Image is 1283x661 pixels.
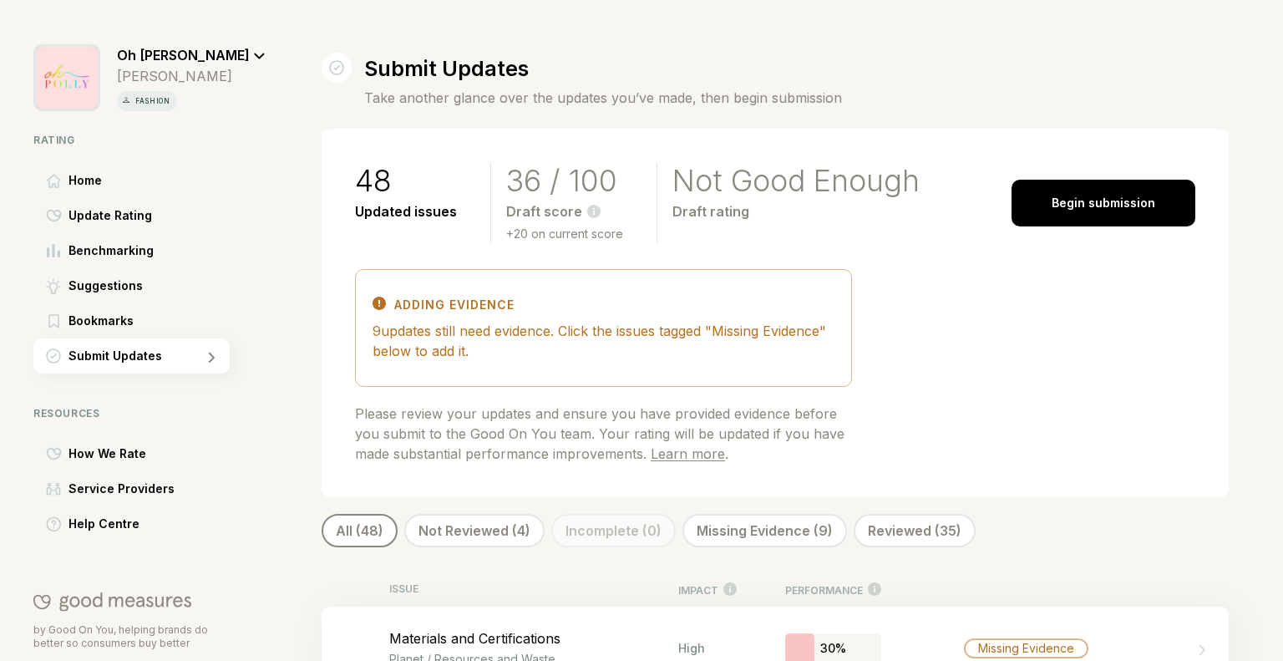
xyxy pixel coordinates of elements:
img: Good On You [33,592,191,612]
div: Adding Evidence [394,295,515,315]
a: Update RatingUpdate Rating [33,198,266,233]
p: Materials and Certifications [389,630,678,647]
a: Learn more [651,445,725,462]
span: Benchmarking [68,241,154,261]
div: [PERSON_NAME] [117,68,266,84]
h4: Take another glance over the updates you’ve made, then begin submission [364,88,842,108]
div: Draft rating [672,203,920,220]
span: Home [68,170,102,191]
img: Service Providers [46,482,61,496]
img: Submit Updates [46,348,61,364]
span: Submit Updates [68,346,162,366]
div: ISSUE [389,582,678,597]
div: 48 [355,162,457,199]
span: Bookmarks [68,311,134,331]
a: HomeHome [33,163,266,198]
img: Home [47,174,61,188]
div: Missing Evidence [964,638,1088,658]
div: Draft score [506,203,623,220]
div: IMPACT [678,582,737,597]
span: Oh [PERSON_NAME] [117,47,250,64]
iframe: Website support platform help button [1209,587,1266,644]
div: Resources [33,407,266,419]
a: Help CentreHelp Centre [33,506,266,542]
a: Service ProvidersService Providers [33,471,266,506]
div: Not good enough [672,162,920,199]
span: Update Rating [68,206,152,226]
h1: Submit Updates [364,56,842,81]
div: Begin submission [1012,180,1195,226]
div: Not Reviewed (4) [404,514,545,547]
div: Rating [33,134,266,146]
img: Bookmarks [48,314,59,328]
span: Suggestions [68,276,143,296]
span: Help Centre [68,514,139,534]
p: by Good On You, helping brands do better so consumers buy better [33,623,230,650]
a: BenchmarkingBenchmarking [33,233,266,268]
div: 9 updates still need evidence. Click the issues tagged "Missing Evidence" below to add it. [373,321,834,361]
div: Reviewed (35) [854,514,976,547]
a: SuggestionsSuggestions [33,268,266,303]
a: How We RateHow We Rate [33,436,266,471]
img: Benchmarking [47,244,60,257]
div: Missing Evidence (9) [682,514,847,547]
div: High [678,641,737,655]
span: Service Providers [68,479,175,499]
div: PERFORMANCE [785,582,881,597]
img: Help Centre [46,516,62,532]
img: How We Rate [46,447,62,460]
p: fashion [132,94,174,108]
div: +20 on current score [506,224,623,244]
div: Updated issues [355,203,457,220]
img: Error [373,297,386,310]
div: 36 / 100 [506,162,623,199]
div: All (48) [322,514,398,547]
a: Submit UpdatesSubmit Updates [33,338,266,374]
a: BookmarksBookmarks [33,303,266,338]
div: Please review your updates and ensure you have provided evidence before you submit to the Good On... [355,404,852,464]
span: How We Rate [68,444,146,464]
img: Suggestions [46,278,61,294]
img: vertical icon [120,94,132,106]
img: Update Rating [46,209,62,222]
